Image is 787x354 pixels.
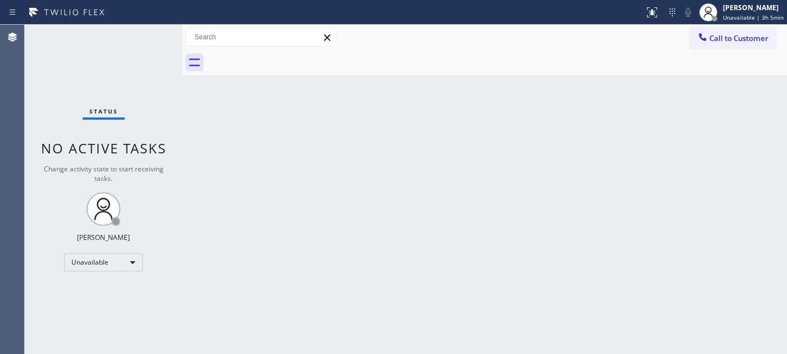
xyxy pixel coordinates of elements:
span: Call to Customer [709,33,768,43]
span: Change activity state to start receiving tasks. [44,164,164,183]
div: [PERSON_NAME] [77,233,130,242]
div: Unavailable [64,253,143,271]
div: [PERSON_NAME] [723,3,784,12]
span: Status [89,107,118,115]
button: Call to Customer [690,28,776,49]
span: No active tasks [41,139,166,157]
input: Search [186,28,337,46]
span: Unavailable | 3h 5min [723,13,784,21]
button: Mute [680,4,696,20]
